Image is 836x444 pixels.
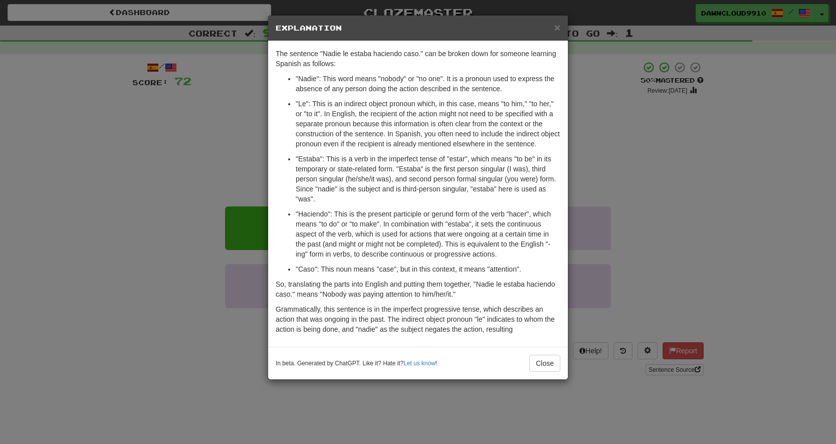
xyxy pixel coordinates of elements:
[296,154,560,204] p: "Estaba": This is a verb in the imperfect tense of "estar", which means "to be" in its temporary ...
[276,359,437,368] small: In beta. Generated by ChatGPT. Like it? Hate it? !
[276,304,560,334] p: Grammatically, this sentence is in the imperfect progressive tense, which describes an action tha...
[276,23,560,33] h5: Explanation
[276,49,560,69] p: The sentence "Nadie le estaba haciendo caso." can be broken down for someone learning Spanish as ...
[529,355,560,372] button: Close
[403,360,435,367] a: Let us know
[276,279,560,299] p: So, translating the parts into English and putting them together, "Nadie le estaba haciendo caso....
[554,22,560,33] span: ×
[554,22,560,33] button: Close
[296,209,560,259] p: "Haciendo": This is the present participle or gerund form of the verb "hacer", which means "to do...
[296,264,560,274] p: "Caso": This noun means "case", but in this context, it means "attention".
[296,74,560,94] p: "Nadie": This word means "nobody" or "no one". It is a pronoun used to express the absence of any...
[296,99,560,149] p: "Le": This is an indirect object pronoun which, in this case, means "to him," "to her," or "to it...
